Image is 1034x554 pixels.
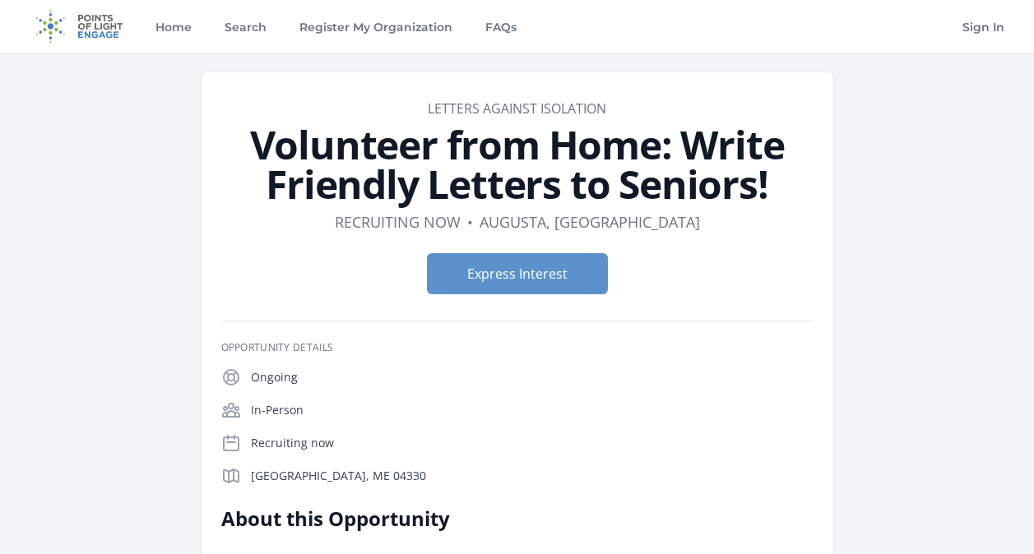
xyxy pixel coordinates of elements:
[467,210,473,233] div: •
[427,253,608,294] button: Express Interest
[428,99,606,118] a: Letters Against Isolation
[480,210,700,233] dd: Augusta, [GEOGRAPHIC_DATA]
[221,341,814,354] h3: Opportunity Details
[221,125,814,204] h1: Volunteer from Home: Write Friendly Letters to Seniors!
[251,468,814,484] p: [GEOGRAPHIC_DATA], ME 04330
[251,369,814,385] p: Ongoing
[221,506,702,532] h2: About this Opportunity
[251,435,814,451] p: Recruiting now
[251,402,814,418] p: In-Person
[335,210,461,233] dd: Recruiting now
